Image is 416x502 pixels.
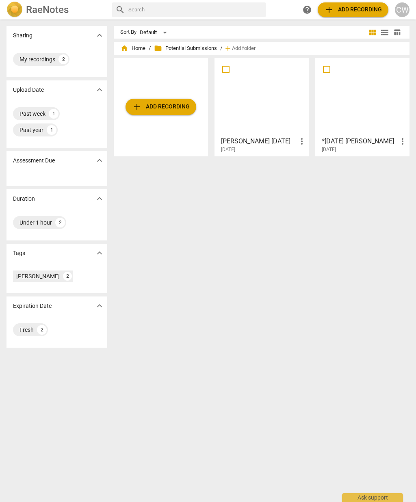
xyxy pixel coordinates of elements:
div: Under 1 hour [19,219,52,227]
span: expand_more [95,156,104,165]
button: Show more [93,247,106,259]
div: Default [140,26,170,39]
a: *[DATE] [PERSON_NAME][DATE] [318,61,407,153]
button: Show more [93,193,106,205]
div: 2 [58,54,68,64]
span: Add recording [324,5,382,15]
span: view_list [380,28,390,37]
span: / [149,45,151,52]
a: LogoRaeNotes [6,2,106,18]
div: 1 [49,109,58,119]
span: Add recording [132,102,190,112]
input: Search [128,3,262,16]
span: [DATE] [322,146,336,153]
span: more_vert [398,136,407,146]
span: expand_more [95,30,104,40]
span: search [115,5,125,15]
div: 1 [47,125,56,135]
div: Past year [19,126,43,134]
span: add [224,44,232,52]
span: expand_more [95,301,104,311]
span: add [132,102,142,112]
button: List view [379,26,391,39]
div: Fresh [19,326,34,334]
p: Duration [13,195,35,203]
span: more_vert [297,136,307,146]
span: help [302,5,312,15]
div: [PERSON_NAME] [16,272,60,280]
button: Table view [391,26,403,39]
span: expand_more [95,194,104,203]
span: Potential Submissions [154,44,217,52]
div: Past week [19,110,45,118]
span: expand_more [95,248,104,258]
p: Upload Date [13,86,44,94]
div: 2 [55,218,65,227]
p: Assessment Due [13,156,55,165]
span: folder [154,44,162,52]
img: Logo [6,2,23,18]
button: Show more [93,29,106,41]
button: Show more [93,300,106,312]
p: Expiration Date [13,302,52,310]
p: Sharing [13,31,32,40]
p: Tags [13,249,25,257]
span: / [220,45,222,52]
span: add [324,5,334,15]
button: Upload [318,2,388,17]
span: Home [120,44,145,52]
span: expand_more [95,85,104,95]
button: Show more [93,154,106,167]
div: Sort By [120,29,136,35]
span: Add folder [232,45,256,52]
span: table_chart [393,28,401,36]
div: 2 [37,325,47,335]
h2: RaeNotes [26,4,69,15]
h3: *2025.05.09 Georgina [322,136,398,146]
h3: Jennifer 2025.09.15 [221,136,297,146]
span: view_module [368,28,377,37]
a: Help [300,2,314,17]
button: CW [395,2,409,17]
div: My recordings [19,55,55,63]
div: 2 [63,272,72,281]
button: Upload [126,99,196,115]
span: home [120,44,128,52]
span: [DATE] [221,146,235,153]
div: Ask support [342,493,403,502]
a: [PERSON_NAME] [DATE][DATE] [217,61,306,153]
button: Show more [93,84,106,96]
button: Tile view [366,26,379,39]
